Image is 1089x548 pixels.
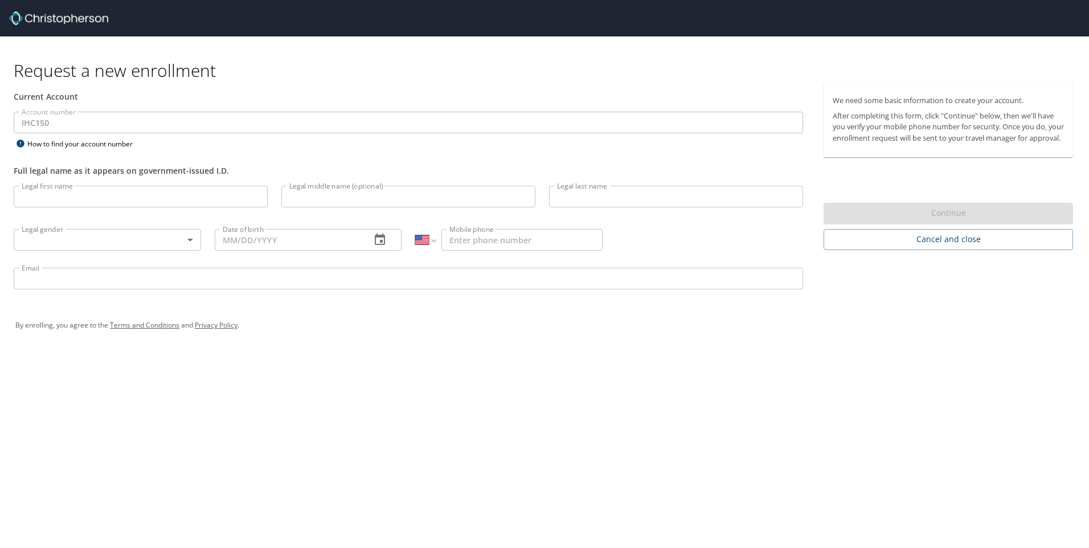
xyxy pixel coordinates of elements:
div: Full legal name as it appears on government-issued I.D. [14,165,803,177]
p: After completing this form, click "Continue" below, then we'll have you verify your mobile phone ... [833,111,1064,144]
div: How to find your account number [14,137,156,151]
input: Enter phone number [441,229,603,251]
img: cbt logo [9,11,108,25]
div: ​ [14,229,201,251]
a: Terms and Conditions [110,320,179,330]
input: MM/DD/YYYY [215,229,362,251]
span: Cancel and close [833,232,1064,247]
a: Privacy Policy [195,320,238,330]
div: By enrolling, you agree to the and . [15,311,1074,340]
p: We need some basic information to create your account. [833,95,1064,106]
button: Cancel and close [824,229,1073,250]
div: Current Account [14,91,803,103]
h1: Request a new enrollment [14,59,1082,81]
